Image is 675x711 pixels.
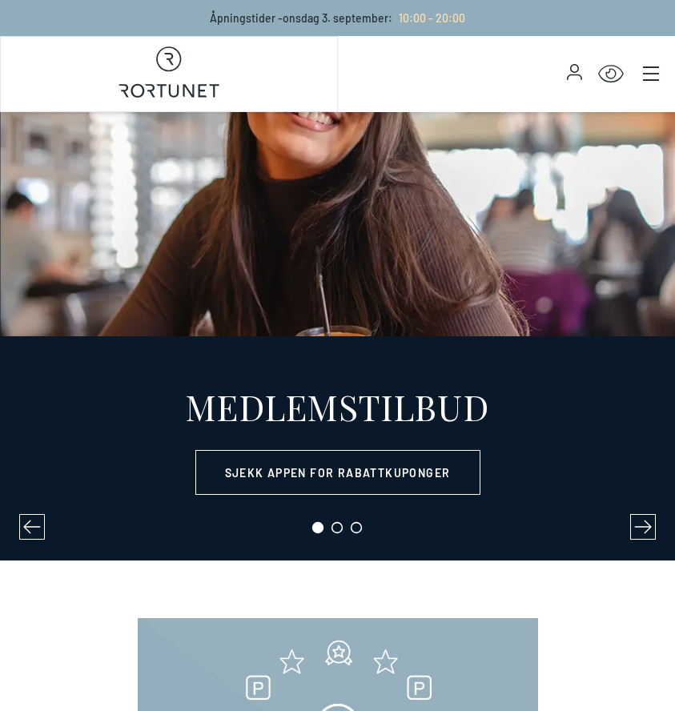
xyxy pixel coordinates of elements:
a: Sjekk appen for rabattkuponger [195,450,480,495]
button: Open Accessibility Menu [598,62,624,87]
span: 10:00 - 20:00 [399,11,465,25]
p: Åpningstider - onsdag 3. september : [210,10,465,26]
a: 10:00 - 20:00 [392,11,465,25]
div: MEDLEMSTILBUD [186,389,488,424]
button: Main menu [640,62,662,85]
